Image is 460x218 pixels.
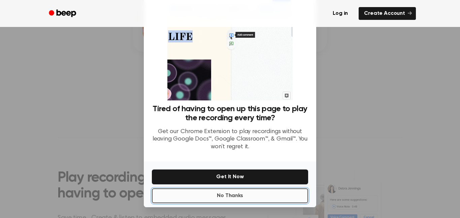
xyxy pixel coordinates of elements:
a: Beep [44,7,82,20]
button: No Thanks [152,188,308,203]
button: Get It Now [152,169,308,184]
p: Get our Chrome Extension to play recordings without leaving Google Docs™, Google Classroom™, & Gm... [152,128,308,151]
h3: Tired of having to open up this page to play the recording every time? [152,104,308,123]
a: Create Account [359,7,416,20]
a: Log in [326,6,355,21]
